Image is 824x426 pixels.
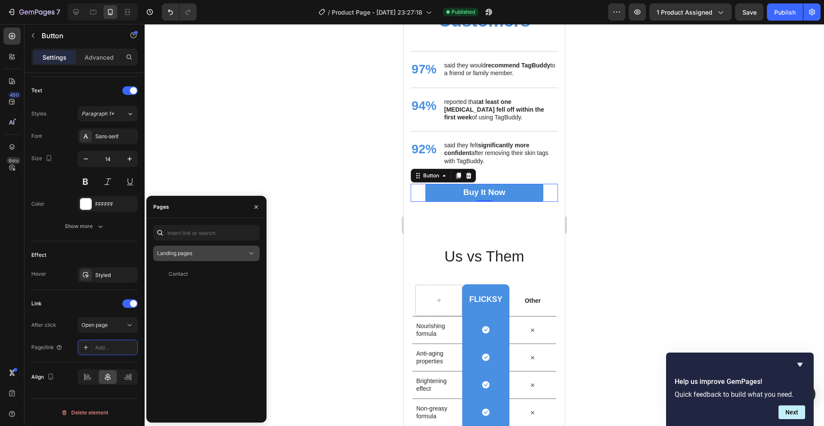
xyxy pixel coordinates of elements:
[774,8,796,17] div: Publish
[779,405,805,419] button: Next question
[675,359,805,419] div: Help us improve GemPages!
[328,8,330,17] span: /
[31,321,56,329] div: After click
[742,9,757,16] span: Save
[795,359,805,370] button: Hide survey
[95,344,136,352] div: Add...
[61,408,108,418] div: Delete element
[31,406,138,420] button: Delete element
[404,24,565,426] iframe: Design area
[85,53,114,62] p: Advanced
[31,371,56,383] div: Align
[3,3,64,21] button: 7
[65,222,105,231] div: Show more
[31,200,45,208] div: Color
[31,300,42,307] div: Link
[649,3,732,21] button: 1 product assigned
[31,251,46,259] div: Effect
[31,87,42,94] div: Text
[6,157,21,164] div: Beta
[95,133,136,140] div: Sans-serif
[169,270,188,278] div: Contact
[82,322,108,328] span: Open page
[31,153,54,164] div: Size
[451,8,475,16] span: Published
[95,201,136,208] div: FFFFFF
[82,110,114,118] span: Paragraph 1*
[153,203,169,211] div: Pages
[735,3,763,21] button: Save
[42,53,67,62] p: Settings
[8,91,21,98] div: 450
[31,344,63,351] div: Page/link
[767,3,803,21] button: Publish
[31,110,46,118] div: Styles
[95,271,136,279] div: Styled
[78,317,138,333] button: Open page
[153,225,260,240] input: Insert link or search
[42,30,115,41] p: Button
[56,7,60,17] p: 7
[31,219,138,234] button: Show more
[332,8,422,17] span: Product Page - [DATE] 23:27:18
[153,246,260,261] button: Landing pages
[78,106,138,122] button: Paragraph 1*
[675,377,805,387] h2: Help us improve GemPages!
[675,390,805,399] p: Quick feedback to build what you need.
[157,250,192,256] span: Landing pages
[657,8,712,17] span: 1 product assigned
[162,3,197,21] div: Undo/Redo
[31,270,46,278] div: Hover
[31,132,42,140] div: Font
